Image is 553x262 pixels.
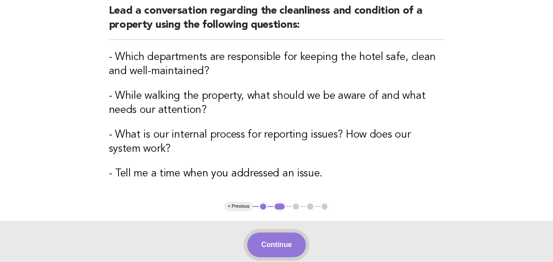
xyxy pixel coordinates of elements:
button: 1 [259,202,267,211]
h3: - What is our internal process for reporting issues? How does our system work? [109,128,445,156]
h3: - Tell me a time when you addressed an issue. [109,167,445,181]
h2: Lead a conversation regarding the cleanliness and condition of a property using the following que... [109,4,445,40]
h3: - Which departments are responsible for keeping the hotel safe, clean and well-maintained? [109,50,445,79]
h3: - While walking the property, what should we be aware of and what needs our attention? [109,89,445,117]
button: 2 [273,202,286,211]
button: < Previous [224,202,253,211]
button: Continue [247,232,306,257]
